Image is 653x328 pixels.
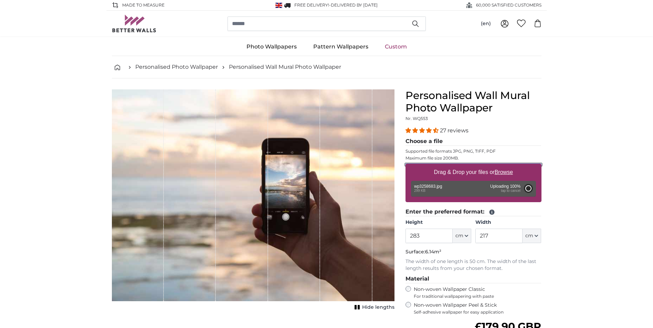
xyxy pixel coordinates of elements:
p: Supported file formats JPG, PNG, TIFF, PDF [406,149,541,154]
label: Width [475,219,541,226]
span: FREE delivery! [294,2,329,8]
span: 60,000 SATISFIED CUSTOMERS [476,2,541,8]
img: Betterwalls [112,15,157,32]
span: 27 reviews [440,127,468,134]
button: (en) [475,18,496,30]
button: cm [523,229,541,243]
a: Personalised Photo Wallpaper [135,63,218,71]
legend: Material [406,275,541,283]
a: Custom [377,38,415,56]
button: cm [453,229,471,243]
div: 1 of 1 [112,89,394,312]
span: - [329,2,378,8]
p: Maximum file size 200MB. [406,155,541,161]
span: Nr. WQ553 [406,116,428,121]
legend: Choose a file [406,137,541,146]
label: Non-woven Wallpaper Peel & Stick [414,302,541,315]
p: The width of one length is 50 cm. The width of the last length results from your chosen format. [406,258,541,272]
nav: breadcrumbs [112,56,541,78]
a: Photo Wallpapers [238,38,305,56]
h1: Personalised Wall Mural Photo Wallpaper [406,89,541,114]
button: Hide lengths [352,303,394,312]
span: 6.14m² [425,249,441,255]
span: Self-adhesive wallpaper for easy application [414,309,541,315]
span: Delivered by [DATE] [331,2,378,8]
a: Personalised Wall Mural Photo Wallpaper [229,63,341,71]
label: Non-woven Wallpaper Classic [414,286,541,299]
span: cm [455,232,463,239]
span: cm [525,232,533,239]
a: Pattern Wallpapers [305,38,377,56]
span: Hide lengths [362,304,394,311]
u: Browse [495,169,513,175]
p: Surface: [406,249,541,255]
legend: Enter the preferred format: [406,208,541,216]
label: Height [406,219,471,226]
span: For traditional wallpapering with paste [414,294,541,299]
label: Drag & Drop your files or [431,165,515,179]
img: United Kingdom [275,3,282,8]
span: 4.41 stars [406,127,440,134]
span: Made to Measure [122,2,165,8]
